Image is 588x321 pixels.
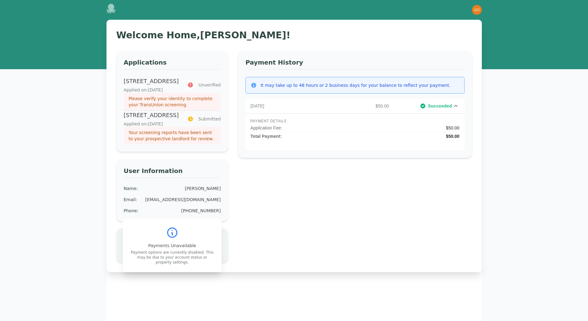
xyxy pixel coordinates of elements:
p: Total Payment: [250,133,281,139]
h1: Welcome Home, [PERSON_NAME] ! [116,30,472,41]
div: Name : [124,185,138,192]
div: Email : [124,196,137,203]
span: PAYMENT DETAILS [250,119,459,124]
p: Applied on: [DATE] [124,121,180,127]
p: Your screening reports have been sent to your prospective landlord for review. [129,129,216,142]
div: It may take up to 48 hours or 2 business days for your balance to reflect your payment. [261,82,450,88]
p: $50.00 [446,133,460,139]
p: Payment options are currently disabled. This may be due to your account status or property settings. [130,250,214,265]
p: $50.00 [446,125,460,131]
div: [PERSON_NAME] [185,185,221,192]
span: Succeeded [428,103,452,109]
h3: Applications [124,58,221,70]
p: Applied on: [DATE] [124,87,180,93]
span: Unverified [198,82,221,88]
p: Application Fee : [250,125,282,131]
span: Submitted [198,116,221,122]
p: Please verify your identity to complete your TransUnion screening. [129,95,216,108]
div: [EMAIL_ADDRESS][DOMAIN_NAME] [145,196,221,203]
p: $50.00 [321,103,392,109]
h3: Payment History [245,58,464,70]
p: [DATE] [250,103,321,109]
p: Payments Unavailable [130,243,214,249]
div: Phone : [124,208,139,214]
p: [STREET_ADDRESS] [124,77,180,86]
p: [STREET_ADDRESS] [124,111,180,120]
div: [DATE]$50.00Succeeded [245,113,464,150]
div: [DATE]$50.00Succeeded [245,99,464,113]
div: [PHONE_NUMBER] [181,208,221,214]
h3: User Information [124,167,221,178]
